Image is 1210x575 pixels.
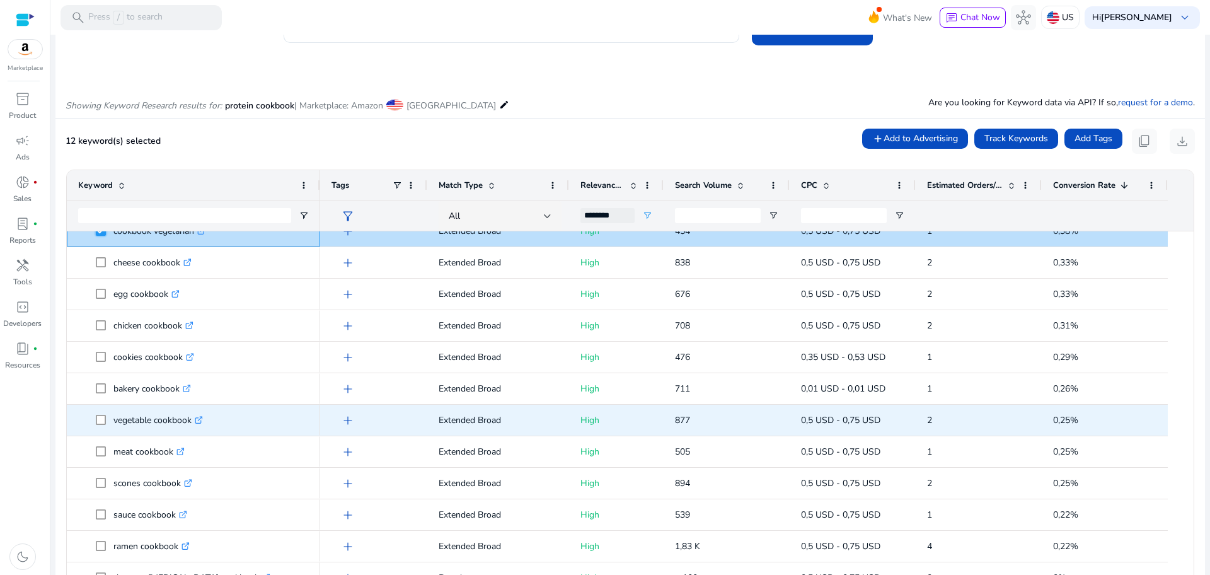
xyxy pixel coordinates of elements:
span: Conversion Rate [1053,180,1115,191]
span: add [340,224,355,239]
p: cookies cookbook [113,344,194,370]
p: High [580,281,652,307]
span: keyboard_arrow_down [1177,10,1192,25]
p: Developers [3,318,42,329]
p: Ads [16,151,30,163]
span: add [340,413,355,428]
span: 4 [927,540,932,552]
span: protein cookbook [225,100,294,112]
img: us.svg [1047,11,1059,24]
span: 0,25% [1053,414,1078,426]
span: 539 [675,509,690,521]
span: 0,33% [1053,288,1078,300]
span: 877 [675,414,690,426]
p: scones cookbook [113,470,192,496]
p: Press to search [88,11,163,25]
span: Keyword [78,180,113,191]
p: High [580,470,652,496]
input: Keyword Filter Input [78,208,291,223]
p: chicken cookbook [113,313,193,339]
span: code_blocks [15,299,30,315]
span: 0,26% [1053,383,1078,395]
button: content_copy [1132,129,1157,154]
p: High [580,502,652,528]
p: High [580,439,652,465]
span: 505 [675,446,690,458]
p: High [580,313,652,339]
p: ramen cookbook [113,533,190,559]
p: US [1062,6,1074,28]
span: Match Type [439,180,483,191]
span: Search Volume [675,180,732,191]
span: 2 [927,257,932,269]
span: donut_small [15,175,30,190]
span: handyman [15,258,30,273]
p: Marketplace [8,64,43,73]
a: request for a demo [1118,96,1193,108]
mat-icon: add [872,133,884,144]
p: cheese cookbook [113,250,192,276]
span: 0,5 USD - 0,75 USD [801,257,880,269]
span: 1 [927,446,932,458]
span: fiber_manual_record [33,346,38,351]
span: All [449,210,460,222]
span: Chat Now [960,11,1000,23]
p: Extended Broad [439,533,558,559]
p: Extended Broad [439,439,558,465]
span: 0,22% [1053,540,1078,552]
span: add [340,255,355,270]
span: 12 keyword(s) selected [66,135,161,147]
span: 0,38% [1053,225,1078,237]
span: 0,5 USD - 0,75 USD [801,446,880,458]
span: add [340,381,355,397]
mat-icon: edit [499,97,509,112]
button: Open Filter Menu [299,211,309,221]
span: 0,35 USD - 0,53 USD [801,351,885,363]
span: 476 [675,351,690,363]
span: campaign [15,133,30,148]
span: add [340,444,355,460]
p: vegetable cookbook [113,407,203,433]
p: Tools [13,276,32,287]
p: Extended Broad [439,502,558,528]
span: Add to Advertising [884,132,958,145]
span: CPC [801,180,817,191]
p: High [580,407,652,433]
span: download [1175,134,1190,149]
p: Extended Broad [439,376,558,402]
button: hub [1011,5,1036,30]
span: add [340,318,355,334]
span: lab_profile [15,216,30,231]
span: 0,5 USD - 0,75 USD [801,288,880,300]
span: 1 [927,509,932,521]
p: egg cookbook [113,281,180,307]
span: hub [1016,10,1031,25]
span: Estimated Orders/Month [927,180,1003,191]
span: content_copy [1137,134,1152,149]
span: 2 [927,288,932,300]
button: Add to Advertising [862,129,968,149]
span: inventory_2 [15,91,30,107]
p: meat cookbook [113,439,185,465]
span: 894 [675,477,690,489]
span: [GEOGRAPHIC_DATA] [406,100,496,112]
span: chat [945,12,958,25]
p: sauce cookbook [113,502,187,528]
p: Extended Broad [439,407,558,433]
span: 454 [675,225,690,237]
span: fiber_manual_record [33,180,38,185]
input: CPC Filter Input [801,208,887,223]
span: 0,29% [1053,351,1078,363]
span: 0,31% [1053,320,1078,332]
span: 1 [927,351,932,363]
span: 0,25% [1053,446,1078,458]
span: add [340,350,355,365]
p: High [580,376,652,402]
button: Open Filter Menu [894,211,904,221]
i: Showing Keyword Research results for: [66,100,222,112]
span: 0,22% [1053,509,1078,521]
span: 2 [927,414,932,426]
p: Extended Broad [439,218,558,244]
span: 0,25% [1053,477,1078,489]
p: Product [9,110,36,121]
